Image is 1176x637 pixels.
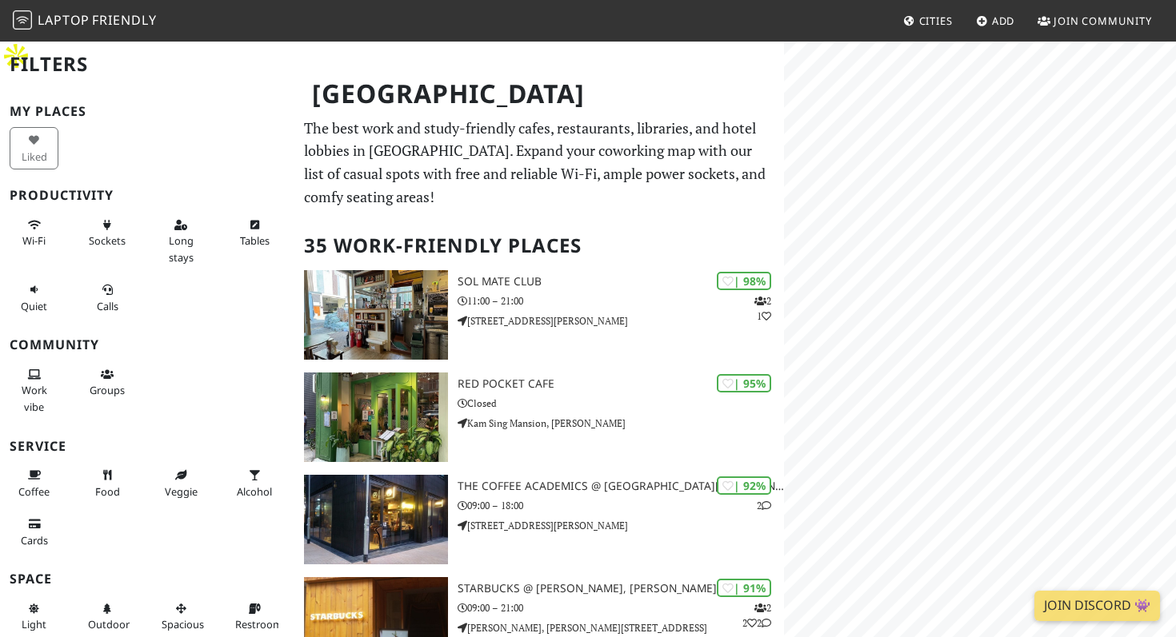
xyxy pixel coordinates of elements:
[458,396,784,411] p: Closed
[458,275,784,289] h3: SOL Mate Club
[38,11,90,29] span: Laptop
[22,617,46,631] span: Natural light
[157,212,206,270] button: Long stays
[458,480,784,493] h3: The Coffee Academics @ [GEOGRAPHIC_DATA][PERSON_NAME]
[22,233,46,248] span: Stable Wi-Fi
[10,511,58,553] button: Cards
[169,233,194,264] span: Long stays
[10,439,285,454] h3: Service
[458,313,784,328] p: [STREET_ADDRESS][PERSON_NAME]
[1031,6,1158,35] a: Join Community
[10,188,285,203] h3: Productivity
[10,40,285,89] h2: Filters
[230,462,279,504] button: Alcohol
[10,462,58,504] button: Coffee
[458,620,784,635] p: [PERSON_NAME], [PERSON_NAME][STREET_ADDRESS]
[95,484,120,499] span: Food
[897,6,959,35] a: Cities
[10,337,285,352] h3: Community
[1034,591,1160,621] a: Join Discord 👾
[919,14,953,28] span: Cities
[83,462,132,504] button: Food
[22,383,47,413] span: People working
[458,416,784,431] p: Kam Sing Mansion, [PERSON_NAME]
[458,377,784,391] h3: Red Pocket Cafe
[92,11,156,29] span: Friendly
[21,299,47,313] span: Quiet
[230,212,279,254] button: Tables
[89,233,126,248] span: Power sockets
[88,617,130,631] span: Outdoor area
[10,361,58,420] button: Work vibe
[237,484,272,499] span: Alcohol
[83,212,132,254] button: Sockets
[13,10,32,30] img: LaptopFriendly
[97,299,118,313] span: Video/audio calls
[304,117,775,209] p: The best work and study-friendly cafes, restaurants, libraries, and hotel lobbies in [GEOGRAPHIC_...
[235,617,282,631] span: Restroom
[83,277,132,319] button: Calls
[21,533,48,547] span: Credit cards
[294,372,785,462] a: Red Pocket Cafe | 95% Red Pocket Cafe Closed Kam Sing Mansion, [PERSON_NAME]
[717,374,771,392] div: | 95%
[90,383,125,397] span: Group tables
[165,484,198,499] span: Veggie
[458,518,784,533] p: [STREET_ADDRESS][PERSON_NAME]
[742,600,771,631] p: 2 2 2
[157,462,206,504] button: Veggie
[458,600,784,615] p: 09:00 – 21:00
[754,293,771,324] p: 2 1
[458,498,784,513] p: 09:00 – 18:00
[299,72,782,116] h1: [GEOGRAPHIC_DATA]
[304,221,775,270] h2: 35 Work-Friendly Places
[717,272,771,290] div: | 98%
[13,7,157,35] a: LaptopFriendly LaptopFriendly
[294,270,785,360] a: SOL Mate Club | 98% 21 SOL Mate Club 11:00 – 21:00 [STREET_ADDRESS][PERSON_NAME]
[10,277,58,319] button: Quiet
[83,361,132,404] button: Groups
[970,6,1022,35] a: Add
[992,14,1015,28] span: Add
[458,582,784,595] h3: Starbucks @ [PERSON_NAME], [PERSON_NAME]
[304,270,448,360] img: SOL Mate Club
[10,104,285,119] h3: My Places
[294,475,785,564] a: The Coffee Academics @ Sai Yuen Lane | 92% 2 The Coffee Academics @ [GEOGRAPHIC_DATA][PERSON_NAME...
[162,617,204,631] span: Spacious
[18,484,50,499] span: Coffee
[240,233,270,248] span: Work-friendly tables
[10,571,285,587] h3: Space
[1054,14,1152,28] span: Join Community
[717,579,771,597] div: | 91%
[458,293,784,309] p: 11:00 – 21:00
[304,475,448,564] img: The Coffee Academics @ Sai Yuen Lane
[304,372,448,462] img: Red Pocket Cafe
[717,476,771,495] div: | 92%
[10,212,58,254] button: Wi-Fi
[757,498,771,513] p: 2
